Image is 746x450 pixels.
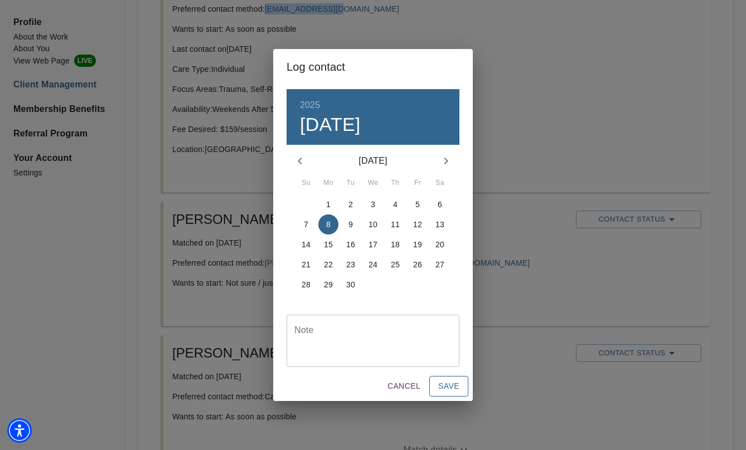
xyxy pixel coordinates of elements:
[326,219,331,230] p: 8
[391,239,400,250] p: 18
[393,199,398,210] p: 4
[296,255,316,275] button: 21
[302,279,311,290] p: 28
[313,154,433,168] p: [DATE]
[318,234,338,255] button: 15
[341,255,361,275] button: 23
[430,178,450,189] span: Sa
[413,259,422,270] p: 26
[408,194,428,214] button: 5
[287,58,459,76] h2: Log contact
[302,259,311,270] p: 21
[346,279,355,290] p: 30
[385,178,405,189] span: Th
[413,219,422,230] p: 12
[341,275,361,295] button: 30
[302,239,311,250] p: 14
[296,214,316,234] button: 7
[415,199,420,210] p: 5
[391,259,400,270] p: 25
[408,255,428,275] button: 26
[408,214,428,234] button: 12
[438,199,442,210] p: 6
[346,239,355,250] p: 16
[430,255,450,275] button: 27
[318,194,338,214] button: 1
[296,275,316,295] button: 28
[324,239,333,250] p: 15
[429,376,468,397] button: Save
[348,219,353,230] p: 9
[385,255,405,275] button: 25
[318,214,338,234] button: 8
[363,178,383,189] span: We
[391,219,400,230] p: 11
[385,194,405,214] button: 4
[348,199,353,210] p: 2
[7,418,32,443] div: Accessibility Menu
[430,194,450,214] button: 6
[371,199,375,210] p: 3
[300,97,320,113] button: 2025
[369,239,377,250] p: 17
[363,255,383,275] button: 24
[413,239,422,250] p: 19
[300,113,361,136] button: [DATE]
[341,194,361,214] button: 2
[363,214,383,234] button: 10
[341,214,361,234] button: 9
[408,178,428,189] span: Fr
[385,234,405,255] button: 18
[438,379,459,393] span: Save
[324,279,333,290] p: 29
[341,234,361,255] button: 16
[383,376,425,397] button: Cancel
[385,214,405,234] button: 11
[304,219,308,230] p: 7
[318,178,338,189] span: Mo
[430,214,450,234] button: 13
[369,219,377,230] p: 10
[369,259,377,270] p: 24
[435,239,444,250] p: 20
[430,234,450,255] button: 20
[435,259,444,270] p: 27
[408,234,428,255] button: 19
[318,255,338,275] button: 22
[324,259,333,270] p: 22
[363,234,383,255] button: 17
[363,194,383,214] button: 3
[296,234,316,255] button: 14
[296,178,316,189] span: Su
[435,219,444,230] p: 13
[346,259,355,270] p: 23
[387,379,420,393] span: Cancel
[341,178,361,189] span: Tu
[318,275,338,295] button: 29
[326,199,331,210] p: 1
